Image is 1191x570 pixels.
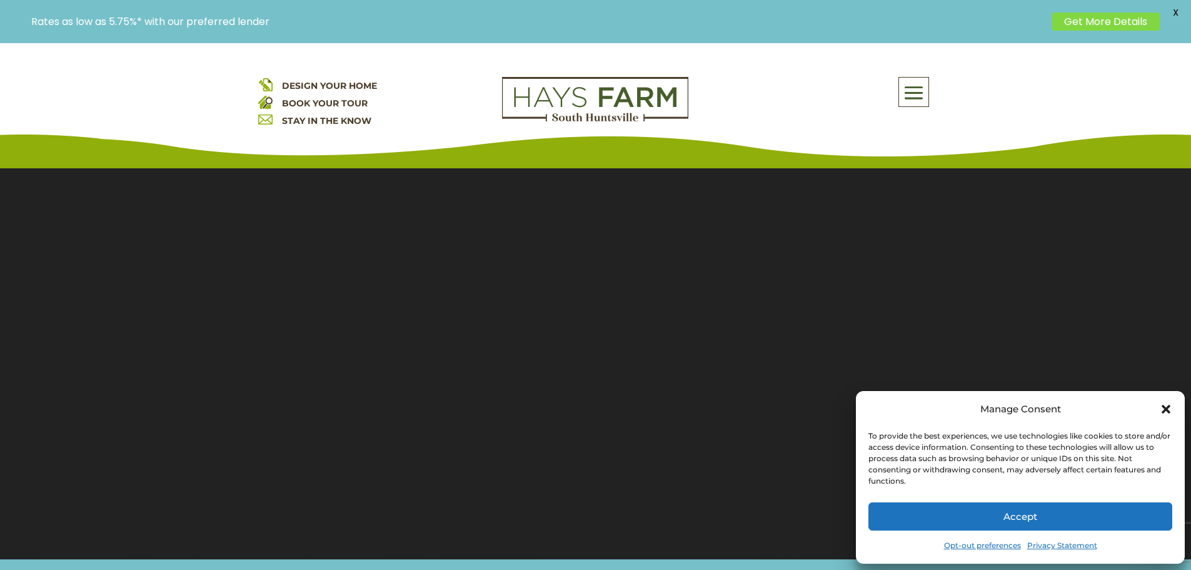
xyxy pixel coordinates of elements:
a: DESIGN YOUR HOME [282,80,377,91]
a: hays farm homes huntsville development [502,113,688,125]
img: book your home tour [258,94,273,109]
p: Rates as low as 5.75%* with our preferred lender [31,16,1045,28]
div: To provide the best experiences, we use technologies like cookies to store and/or access device i... [868,430,1171,487]
a: Get More Details [1052,13,1160,31]
span: X [1166,3,1185,22]
a: STAY IN THE KNOW [282,115,371,126]
img: design your home [258,77,273,91]
a: Opt-out preferences [944,537,1021,554]
a: BOOK YOUR TOUR [282,98,368,109]
button: Accept [868,502,1172,531]
a: Privacy Statement [1027,537,1097,554]
div: Manage Consent [980,400,1061,418]
div: Close dialog [1160,403,1172,415]
img: Logo [502,77,688,122]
